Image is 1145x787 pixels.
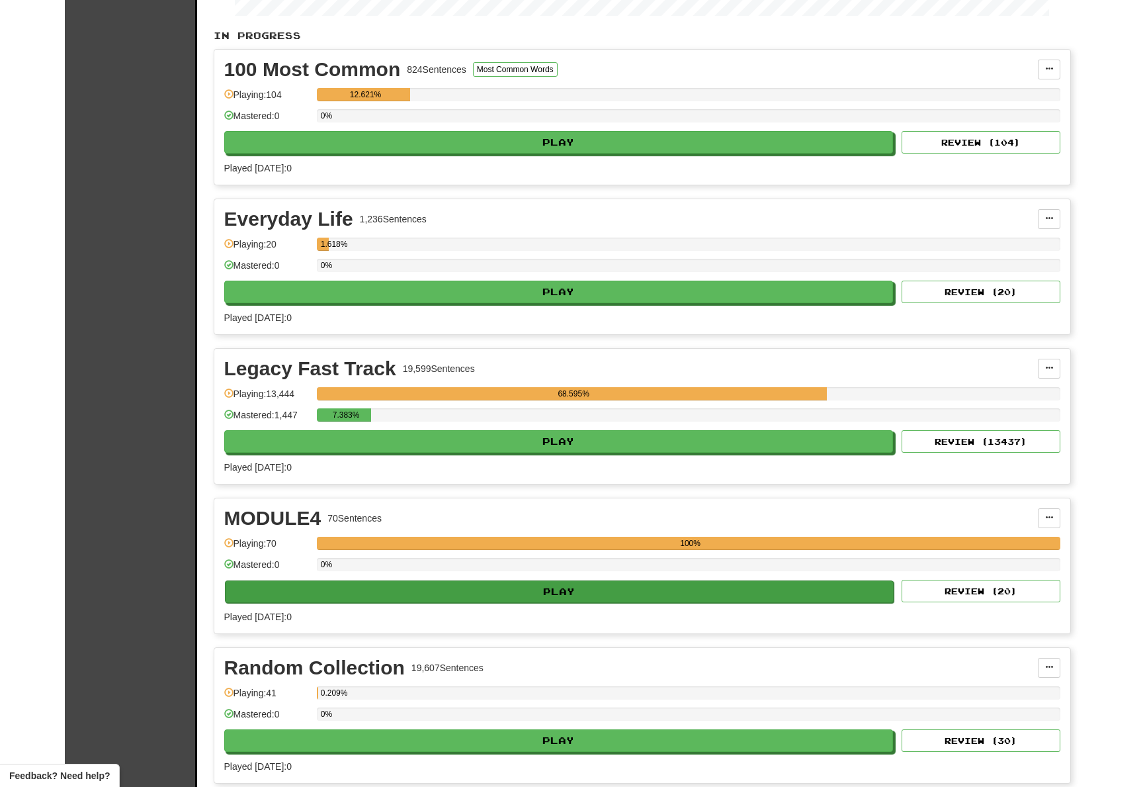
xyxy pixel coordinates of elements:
[224,387,310,409] div: Playing: 13,444
[224,88,310,110] div: Playing: 104
[224,312,292,323] span: Played [DATE]: 0
[224,209,353,229] div: Everyday Life
[224,131,894,154] button: Play
[411,661,484,674] div: 19,607 Sentences
[360,212,427,226] div: 1,236 Sentences
[224,60,401,79] div: 100 Most Common
[224,658,405,678] div: Random Collection
[224,462,292,473] span: Played [DATE]: 0
[224,558,310,580] div: Mastered: 0
[224,359,396,379] div: Legacy Fast Track
[321,537,1060,550] div: 100%
[224,508,321,528] div: MODULE4
[321,88,411,101] div: 12.621%
[224,612,292,622] span: Played [DATE]: 0
[225,580,894,603] button: Play
[403,362,475,375] div: 19,599 Sentences
[224,109,310,131] div: Mastered: 0
[224,729,894,752] button: Play
[902,729,1060,752] button: Review (30)
[224,537,310,559] div: Playing: 70
[214,29,1071,42] p: In Progress
[224,708,310,729] div: Mastered: 0
[224,430,894,453] button: Play
[224,761,292,772] span: Played [DATE]: 0
[9,769,110,782] span: Open feedback widget
[321,408,372,422] div: 7.383%
[224,238,310,259] div: Playing: 20
[224,408,310,430] div: Mastered: 1,447
[902,281,1060,303] button: Review (20)
[224,259,310,281] div: Mastered: 0
[902,580,1060,602] button: Review (20)
[224,281,894,303] button: Play
[224,163,292,173] span: Played [DATE]: 0
[902,430,1060,453] button: Review (13437)
[327,512,382,525] div: 70 Sentences
[902,131,1060,154] button: Review (104)
[321,238,329,251] div: 1.618%
[407,63,466,76] div: 824 Sentences
[321,387,827,400] div: 68.595%
[473,62,558,77] button: Most Common Words
[224,686,310,708] div: Playing: 41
